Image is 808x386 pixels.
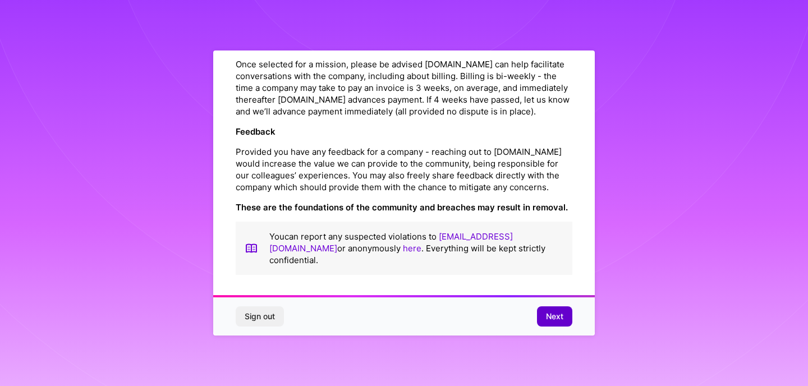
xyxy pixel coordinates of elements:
p: Once selected for a mission, please be advised [DOMAIN_NAME] can help facilitate conversations wi... [236,58,572,117]
button: Next [537,306,572,327]
a: here [403,243,421,254]
span: Sign out [245,311,275,322]
a: [EMAIL_ADDRESS][DOMAIN_NAME] [269,231,513,254]
p: You can report any suspected violations to or anonymously . Everything will be kept strictly conf... [269,231,563,266]
img: book icon [245,231,258,266]
strong: These are the foundations of the community and breaches may result in removal. [236,202,568,213]
strong: Feedback [236,126,276,137]
span: Next [546,311,563,322]
button: Sign out [236,306,284,327]
p: Provided you have any feedback for a company - reaching out to [DOMAIN_NAME] would increase the v... [236,146,572,193]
